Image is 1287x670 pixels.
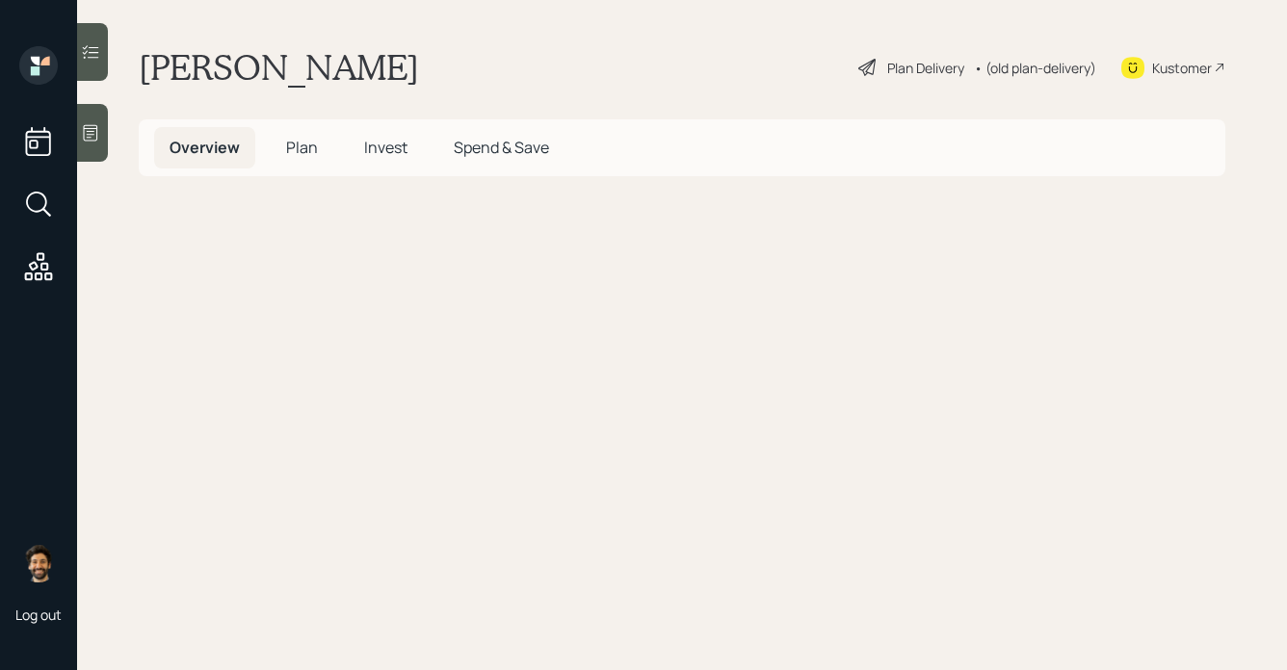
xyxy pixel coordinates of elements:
div: • (old plan-delivery) [974,58,1096,78]
div: Plan Delivery [887,58,964,78]
span: Invest [364,137,407,158]
img: eric-schwartz-headshot.png [19,544,58,582]
span: Overview [170,137,240,158]
span: Plan [286,137,318,158]
div: Kustomer [1152,58,1212,78]
span: Spend & Save [454,137,549,158]
h1: [PERSON_NAME] [139,46,419,89]
div: Log out [15,606,62,624]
